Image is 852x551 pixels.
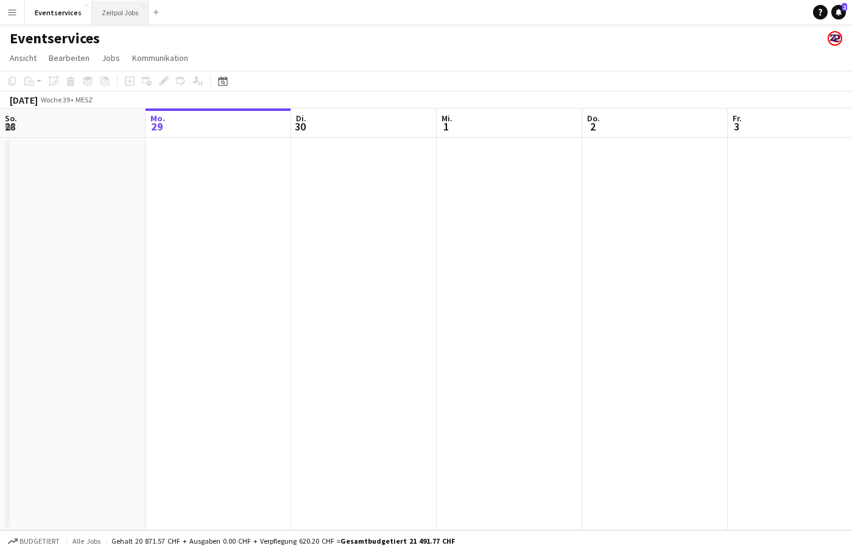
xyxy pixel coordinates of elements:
[25,1,92,24] button: Eventservices
[442,113,452,124] span: Mi.
[10,94,38,106] div: [DATE]
[102,52,120,63] span: Jobs
[92,1,149,24] button: Zeitpol Jobs
[127,50,193,66] a: Kommunikation
[294,119,306,133] span: 30
[5,113,17,124] span: So.
[72,536,101,546] span: Alle Jobs
[40,95,71,104] span: Woche 39
[19,537,60,546] span: Budgetiert
[10,52,37,63] span: Ansicht
[831,5,846,20] a: 2
[10,29,100,48] h1: Eventservices
[76,95,93,104] div: MESZ
[49,52,90,63] span: Bearbeiten
[150,113,165,124] span: Mo.
[6,535,62,548] button: Budgetiert
[733,113,742,124] span: Fr.
[3,119,17,133] span: 28
[340,536,455,546] span: Gesamtbudgetiert 21 491.77 CHF
[132,52,188,63] span: Kommunikation
[828,31,842,46] app-user-avatar: Team Zeitpol
[5,50,41,66] a: Ansicht
[149,119,165,133] span: 29
[44,50,94,66] a: Bearbeiten
[842,3,847,11] span: 2
[440,119,452,133] span: 1
[111,536,455,546] div: Gehalt 20 871.57 CHF + Ausgaben 0.00 CHF + Verpflegung 620.20 CHF =
[587,113,600,124] span: Do.
[296,113,306,124] span: Di.
[97,50,125,66] a: Jobs
[585,119,600,133] span: 2
[731,119,742,133] span: 3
